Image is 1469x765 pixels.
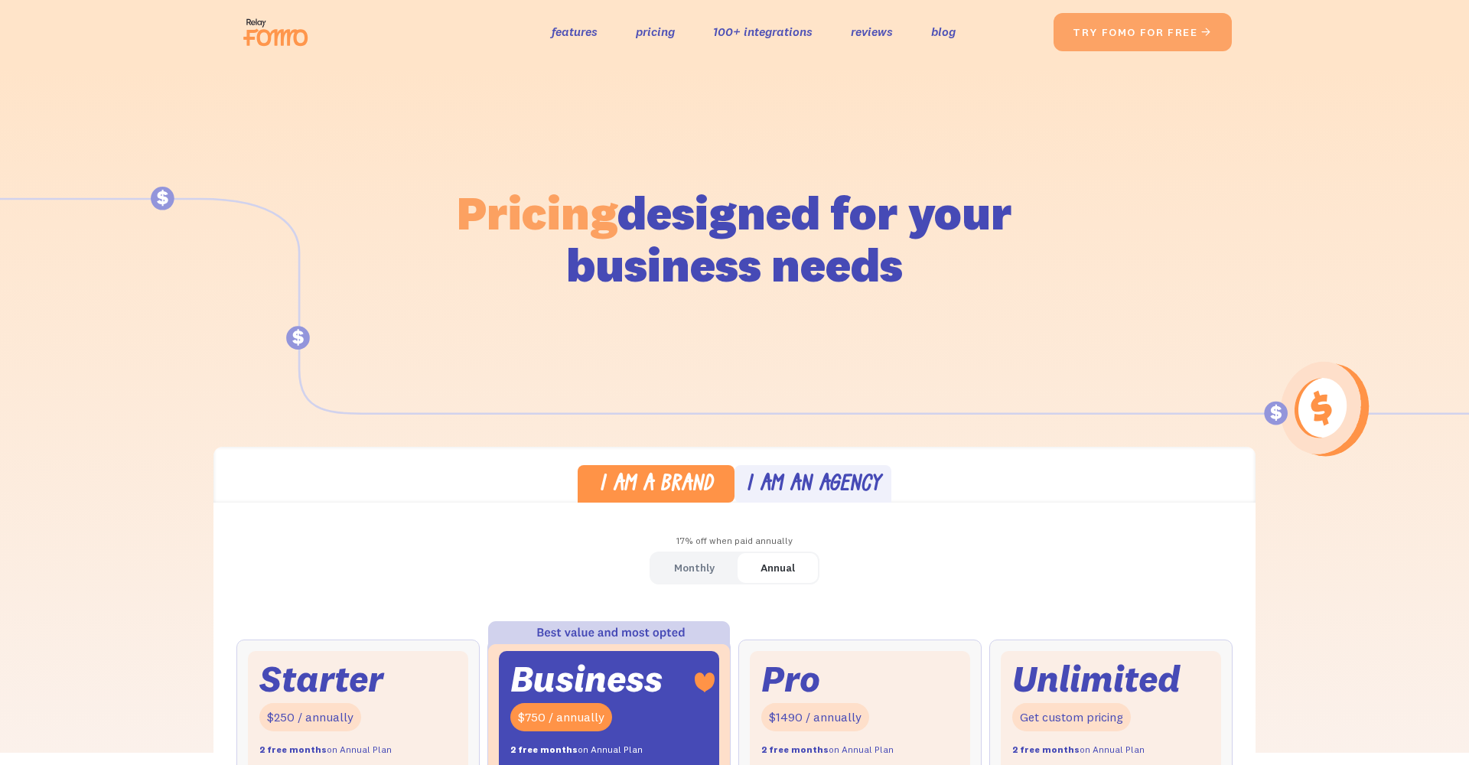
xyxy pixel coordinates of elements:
strong: 2 free months [510,744,578,755]
div: on Annual Plan [259,739,392,761]
a: pricing [636,21,675,43]
a: try fomo for free [1054,13,1232,51]
a: reviews [851,21,893,43]
div: on Annual Plan [1012,739,1145,761]
div: Pro [761,662,820,695]
span: Pricing [457,183,617,242]
a: blog [931,21,956,43]
div: on Annual Plan [761,739,894,761]
div: Monthly [674,557,715,579]
div: I am a brand [599,474,713,496]
div: $250 / annually [259,703,361,731]
strong: 2 free months [1012,744,1080,755]
div: Starter [259,662,383,695]
h1: designed for your business needs [456,187,1013,291]
strong: 2 free months [761,744,829,755]
div: Business [510,662,663,695]
strong: 2 free months [259,744,327,755]
div: Unlimited [1012,662,1181,695]
a: features [552,21,598,43]
div: Get custom pricing [1012,703,1131,731]
div: $1490 / annually [761,703,869,731]
span:  [1200,25,1213,39]
a: 100+ integrations [713,21,813,43]
div: $750 / annually [510,703,612,731]
div: Annual [761,557,795,579]
div: 17% off when paid annually [213,530,1256,552]
div: I am an agency [746,474,881,496]
div: on Annual Plan [510,739,643,761]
